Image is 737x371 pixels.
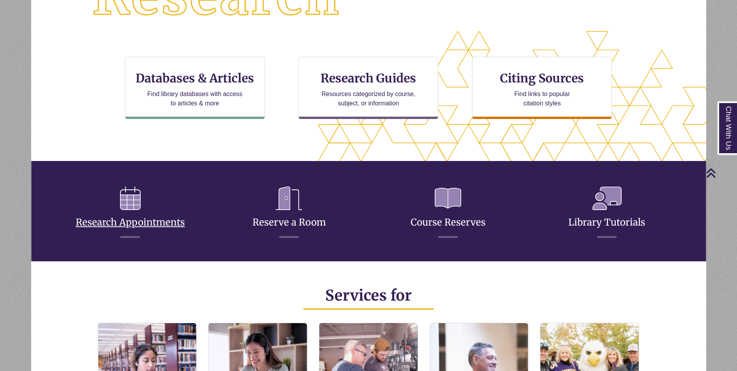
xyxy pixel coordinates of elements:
a: Research Appointments [76,198,185,228]
p: Find links to popular citation styles [504,89,580,108]
h3: Databases & Articles [132,71,258,86]
h3: Research Guides [305,71,432,86]
a: Research Guides Resources categorized by course, subject, or information [298,57,438,119]
span: Services for [325,286,412,304]
a: Library Tutorials [568,198,645,228]
a: Reserve a Room [253,198,326,228]
a: Databases & Articles Find library databases with access to articles & more [125,57,265,119]
a: Back to Top [706,168,735,178]
p: Resources categorized by course, subject, or information [318,89,419,108]
a: Course Reserves [411,198,486,228]
p: Find library databases with access to articles & more [144,89,246,108]
a: Citing Sources Find links to popular citation styles [472,57,612,119]
h3: Citing Sources [495,71,590,86]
